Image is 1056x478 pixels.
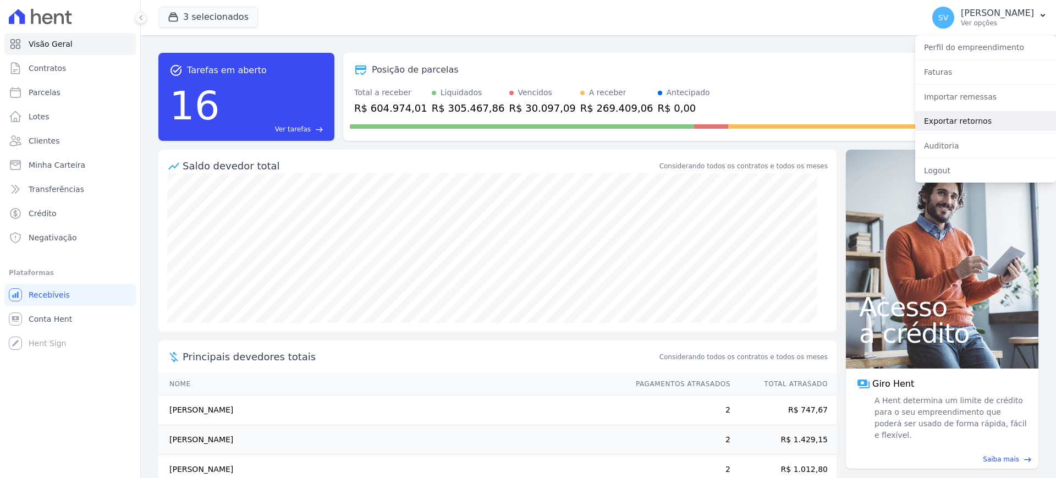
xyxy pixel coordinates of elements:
[625,425,731,455] td: 2
[731,425,837,455] td: R$ 1.429,15
[4,202,136,224] a: Crédito
[183,349,657,364] span: Principais devedores totais
[518,87,552,98] div: Vencidos
[372,63,459,76] div: Posição de parcelas
[731,373,837,395] th: Total Atrasado
[915,111,1056,131] a: Exportar retornos
[923,2,1056,33] button: SV [PERSON_NAME] Ver opções
[29,232,77,243] span: Negativação
[4,178,136,200] a: Transferências
[169,64,183,77] span: task_alt
[432,101,505,116] div: R$ 305.467,86
[354,87,427,98] div: Total a receber
[1024,455,1032,464] span: east
[158,373,625,395] th: Nome
[29,87,61,98] span: Parcelas
[659,352,828,362] span: Considerando todos os contratos e todos os meses
[29,63,66,74] span: Contratos
[4,154,136,176] a: Minha Carteira
[9,266,131,279] div: Plataformas
[4,227,136,249] a: Negativação
[731,395,837,425] td: R$ 747,67
[625,395,731,425] td: 2
[983,454,1019,464] span: Saiba mais
[169,77,220,134] div: 16
[859,294,1025,320] span: Acesso
[4,130,136,152] a: Clientes
[183,158,657,173] div: Saldo devedor total
[29,111,50,122] span: Lotes
[658,101,710,116] div: R$ 0,00
[158,395,625,425] td: [PERSON_NAME]
[509,101,576,116] div: R$ 30.097,09
[915,161,1056,180] a: Logout
[29,160,85,171] span: Minha Carteira
[625,373,731,395] th: Pagamentos Atrasados
[961,19,1034,28] p: Ver opções
[187,64,267,77] span: Tarefas em aberto
[915,87,1056,107] a: Importar remessas
[938,14,948,21] span: SV
[29,314,72,325] span: Conta Hent
[667,87,710,98] div: Antecipado
[29,184,84,195] span: Transferências
[4,106,136,128] a: Lotes
[29,289,70,300] span: Recebíveis
[872,395,1027,441] span: A Hent determina um limite de crédito para o seu empreendimento que poderá ser usado de forma ráp...
[915,136,1056,156] a: Auditoria
[961,8,1034,19] p: [PERSON_NAME]
[589,87,626,98] div: A receber
[915,62,1056,82] a: Faturas
[580,101,653,116] div: R$ 269.409,06
[29,39,73,50] span: Visão Geral
[4,81,136,103] a: Parcelas
[859,320,1025,347] span: a crédito
[158,425,625,455] td: [PERSON_NAME]
[29,135,59,146] span: Clientes
[915,37,1056,57] a: Perfil do empreendimento
[4,33,136,55] a: Visão Geral
[4,284,136,306] a: Recebíveis
[354,101,427,116] div: R$ 604.974,01
[872,377,914,391] span: Giro Hent
[853,454,1032,464] a: Saiba mais east
[659,161,828,171] div: Considerando todos os contratos e todos os meses
[158,7,258,28] button: 3 selecionados
[4,308,136,330] a: Conta Hent
[4,57,136,79] a: Contratos
[275,124,311,134] span: Ver tarefas
[29,208,57,219] span: Crédito
[315,125,323,134] span: east
[441,87,482,98] div: Liquidados
[224,124,323,134] a: Ver tarefas east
